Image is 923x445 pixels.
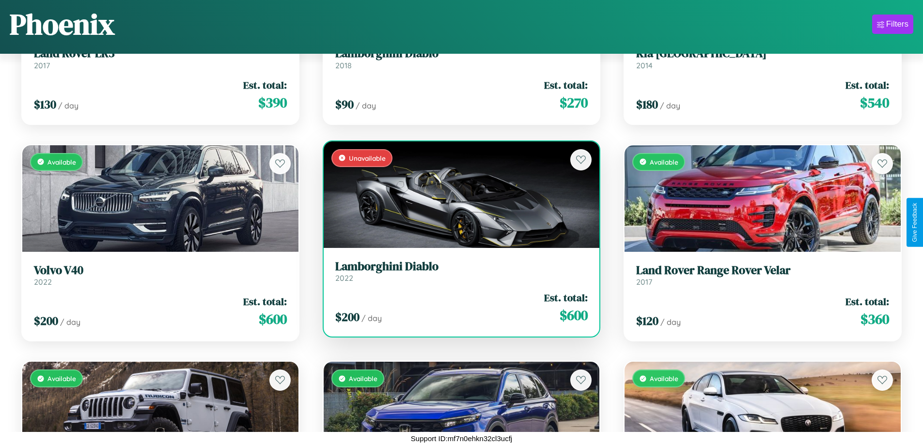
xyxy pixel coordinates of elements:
span: $ 200 [335,309,360,325]
button: Filters [872,15,913,34]
span: Est. total: [243,78,287,92]
span: Est. total: [544,78,588,92]
a: Land Rover Range Rover Velar2017 [636,263,889,287]
p: Support ID: mf7n0ehkn32cl3ucfj [411,432,512,445]
h3: Lamborghini Diablo [335,260,588,274]
span: Available [349,374,377,383]
span: $ 360 [860,309,889,329]
span: 2018 [335,61,352,70]
h3: Lamborghini Diablo [335,46,588,61]
span: $ 180 [636,96,658,112]
span: Available [650,374,678,383]
span: / day [660,101,680,110]
h3: Land Rover Range Rover Velar [636,263,889,277]
span: 2017 [636,277,652,287]
span: $ 200 [34,313,58,329]
h3: Land Rover LR3 [34,46,287,61]
span: Est. total: [544,291,588,305]
span: 2022 [335,273,353,283]
a: Volvo V402022 [34,263,287,287]
div: Give Feedback [911,203,918,242]
span: 2017 [34,61,50,70]
span: $ 130 [34,96,56,112]
h3: Kia [GEOGRAPHIC_DATA] [636,46,889,61]
span: / day [660,317,681,327]
span: / day [356,101,376,110]
span: / day [361,313,382,323]
span: 2014 [636,61,653,70]
h3: Volvo V40 [34,263,287,277]
a: Lamborghini Diablo2022 [335,260,588,283]
span: / day [58,101,78,110]
span: $ 600 [259,309,287,329]
div: Filters [886,19,908,29]
span: 2022 [34,277,52,287]
span: $ 540 [860,93,889,112]
span: $ 270 [560,93,588,112]
span: $ 90 [335,96,354,112]
span: Available [47,158,76,166]
span: $ 600 [560,306,588,325]
a: Lamborghini Diablo2018 [335,46,588,70]
span: Est. total: [243,294,287,308]
span: Available [47,374,76,383]
span: Available [650,158,678,166]
span: / day [60,317,80,327]
h1: Phoenix [10,4,115,44]
a: Land Rover LR32017 [34,46,287,70]
span: $ 120 [636,313,658,329]
span: Est. total: [845,78,889,92]
a: Kia [GEOGRAPHIC_DATA]2014 [636,46,889,70]
span: $ 390 [258,93,287,112]
span: Est. total: [845,294,889,308]
span: Unavailable [349,154,386,162]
